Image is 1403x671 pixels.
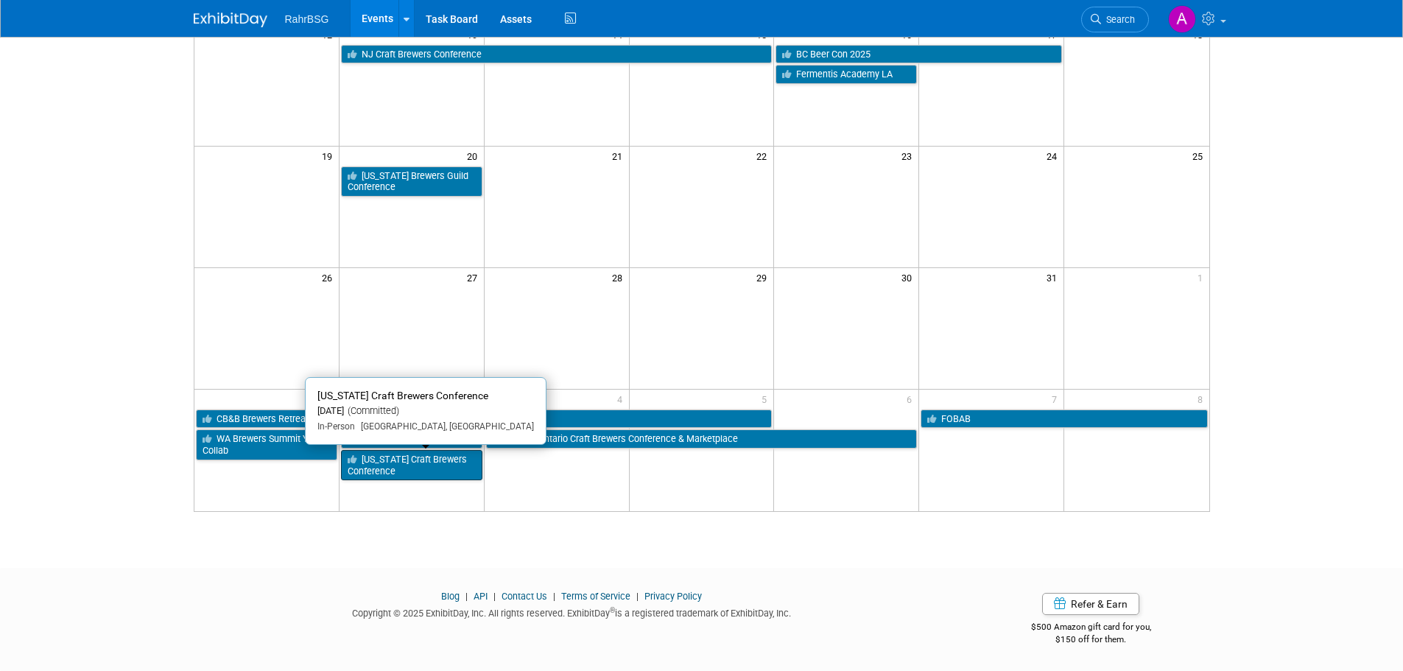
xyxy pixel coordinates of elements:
span: 25 [1191,147,1209,165]
span: 29 [755,268,773,287]
a: FOBAB [921,410,1207,429]
a: NJ Craft Brewers Conference [341,45,773,64]
span: [GEOGRAPHIC_DATA], [GEOGRAPHIC_DATA] [355,421,534,432]
span: 1 [1196,268,1209,287]
span: 4 [616,390,629,408]
a: CB&B Brewers Retreat [196,410,773,429]
span: 6 [905,390,918,408]
div: [DATE] [317,405,534,418]
a: Terms of Service [561,591,630,602]
a: Blog [441,591,460,602]
span: 30 [900,268,918,287]
span: 22 [755,147,773,165]
span: 26 [320,268,339,287]
span: 27 [465,268,484,287]
a: Refer & Earn [1042,593,1139,615]
span: | [490,591,499,602]
a: OCBC - Ontario Craft Brewers Conference & Marketplace [486,429,918,449]
span: In-Person [317,421,355,432]
span: 20 [465,147,484,165]
a: Fermentis Academy LA [776,65,917,84]
span: 5 [760,390,773,408]
span: 23 [900,147,918,165]
span: [US_STATE] Craft Brewers Conference [317,390,488,401]
a: BC Beer Con 2025 [776,45,1062,64]
a: Contact Us [502,591,547,602]
span: | [633,591,642,602]
span: 28 [611,268,629,287]
sup: ® [610,606,615,614]
img: ExhibitDay [194,13,267,27]
a: Search [1081,7,1149,32]
a: API [474,591,488,602]
a: WA Brewers Summit YCH Collab [196,429,337,460]
img: Ashley Grotewold [1168,5,1196,33]
a: [US_STATE] Craft Brewers Conference [341,450,482,480]
span: 21 [611,147,629,165]
span: 31 [1045,268,1063,287]
div: $500 Amazon gift card for you, [972,611,1210,645]
span: | [462,591,471,602]
span: 19 [320,147,339,165]
span: Search [1101,14,1135,25]
div: $150 off for them. [972,633,1210,646]
span: 7 [1050,390,1063,408]
span: | [549,591,559,602]
a: [US_STATE] Brewers Guild Conference [341,166,482,197]
span: RahrBSG [285,13,329,25]
span: (Committed) [344,405,399,416]
a: Privacy Policy [644,591,702,602]
div: Copyright © 2025 ExhibitDay, Inc. All rights reserved. ExhibitDay is a registered trademark of Ex... [194,603,951,620]
span: 24 [1045,147,1063,165]
span: 8 [1196,390,1209,408]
